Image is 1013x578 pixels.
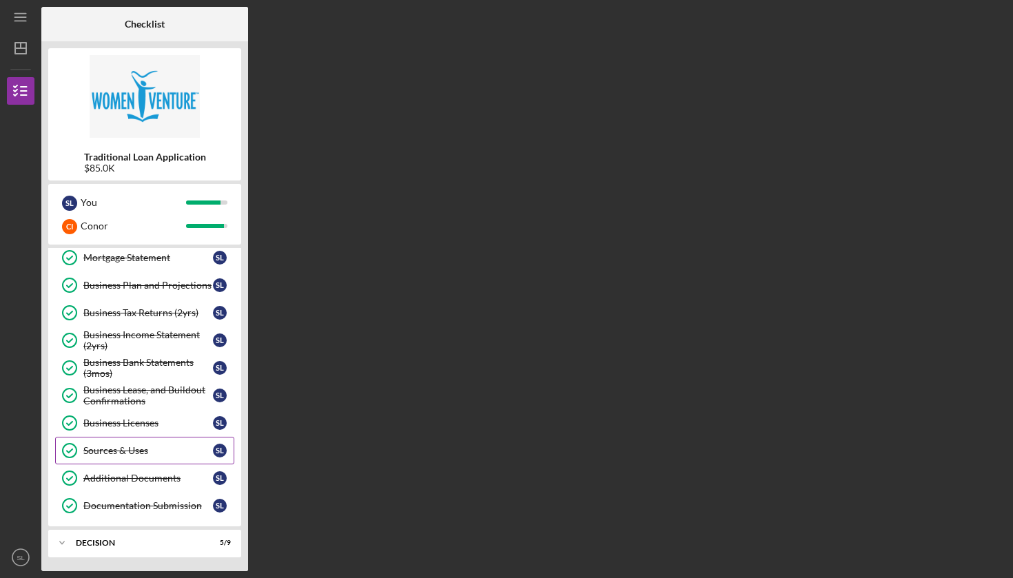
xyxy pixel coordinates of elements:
[83,280,213,291] div: Business Plan and Projections
[55,492,234,519] a: Documentation SubmissionSL
[213,444,227,457] div: S L
[213,278,227,292] div: S L
[76,539,196,547] div: Decision
[83,417,213,429] div: Business Licenses
[213,416,227,430] div: S L
[125,19,165,30] b: Checklist
[213,333,227,347] div: S L
[62,196,77,211] div: S L
[48,55,241,138] img: Product logo
[55,409,234,437] a: Business LicensesSL
[81,214,186,238] div: Conor
[55,464,234,492] a: Additional DocumentsSL
[213,361,227,375] div: S L
[213,389,227,402] div: S L
[213,306,227,320] div: S L
[62,219,77,234] div: C I
[55,382,234,409] a: Business Lease, and Buildout ConfirmationsSL
[83,473,213,484] div: Additional Documents
[55,299,234,327] a: Business Tax Returns (2yrs)SL
[83,384,213,406] div: Business Lease, and Buildout Confirmations
[55,354,234,382] a: Business Bank Statements (3mos)SL
[55,437,234,464] a: Sources & UsesSL
[84,152,206,163] b: Traditional Loan Application
[83,500,213,511] div: Documentation Submission
[83,357,213,379] div: Business Bank Statements (3mos)
[55,271,234,299] a: Business Plan and ProjectionsSL
[83,445,213,456] div: Sources & Uses
[81,191,186,214] div: You
[213,471,227,485] div: S L
[206,539,231,547] div: 5 / 9
[7,544,34,571] button: SL
[83,307,213,318] div: Business Tax Returns (2yrs)
[213,251,227,265] div: S L
[83,329,213,351] div: Business Income Statement (2yrs)
[55,327,234,354] a: Business Income Statement (2yrs)SL
[55,244,234,271] a: Mortgage StatementSL
[213,499,227,513] div: S L
[83,252,213,263] div: Mortgage Statement
[17,554,25,561] text: SL
[84,163,206,174] div: $85.0K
